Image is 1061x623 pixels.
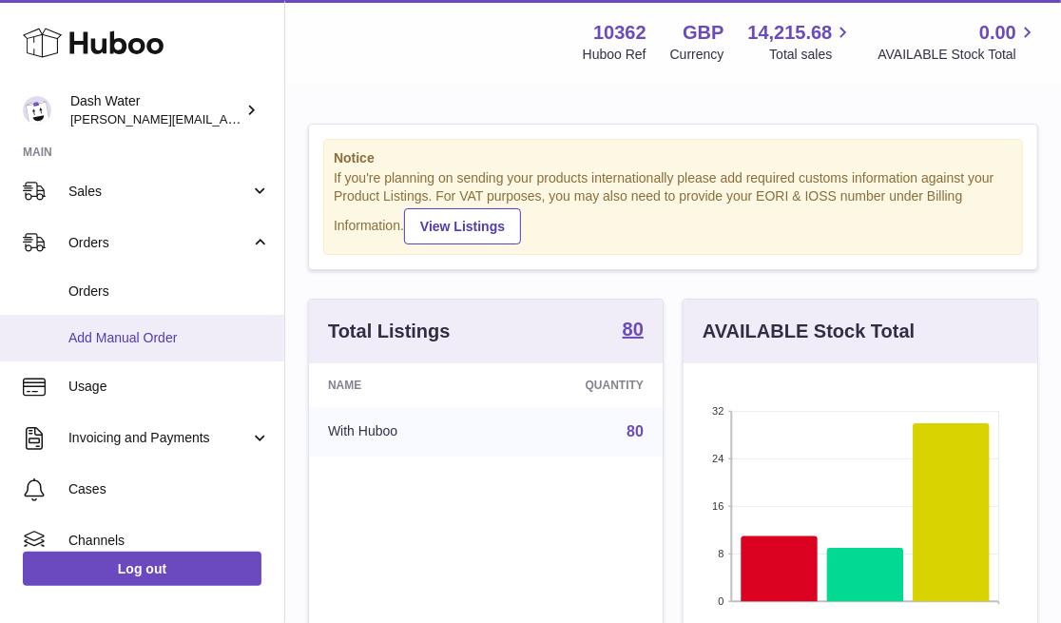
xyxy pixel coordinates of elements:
[404,208,521,244] a: View Listings
[670,46,724,64] div: Currency
[68,183,250,201] span: Sales
[623,320,644,339] strong: 80
[68,329,270,347] span: Add Manual Order
[878,20,1038,64] a: 0.00 AVAILABLE Stock Total
[747,20,854,64] a: 14,215.68 Total sales
[583,46,646,64] div: Huboo Ref
[979,20,1016,46] span: 0.00
[627,423,644,439] a: 80
[68,378,270,396] span: Usage
[68,234,250,252] span: Orders
[23,552,261,586] a: Log out
[70,92,241,128] div: Dash Water
[769,46,854,64] span: Total sales
[593,20,646,46] strong: 10362
[334,149,1013,167] strong: Notice
[68,282,270,301] span: Orders
[683,20,723,46] strong: GBP
[747,20,832,46] span: 14,215.68
[328,319,451,344] h3: Total Listings
[712,405,723,417] text: 32
[712,453,723,464] text: 24
[703,319,915,344] h3: AVAILABLE Stock Total
[23,96,51,125] img: james@dash-water.com
[70,111,381,127] span: [PERSON_NAME][EMAIL_ADDRESS][DOMAIN_NAME]
[623,320,644,342] a: 80
[334,169,1013,243] div: If you're planning on sending your products internationally please add required customs informati...
[718,595,723,607] text: 0
[68,532,270,550] span: Channels
[309,407,495,457] td: With Huboo
[718,548,723,559] text: 8
[495,363,663,407] th: Quantity
[68,429,250,447] span: Invoicing and Payments
[712,500,723,512] text: 16
[309,363,495,407] th: Name
[68,480,270,498] span: Cases
[878,46,1038,64] span: AVAILABLE Stock Total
